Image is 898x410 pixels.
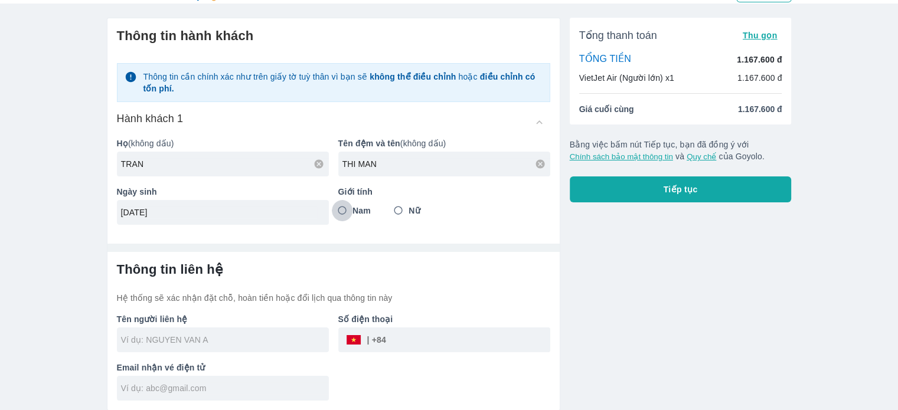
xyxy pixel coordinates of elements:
span: Thu gọn [743,31,778,40]
b: Họ [117,139,128,148]
span: Nữ [409,205,420,217]
p: (không dấu) [338,137,550,149]
span: Tiếp tục [664,183,698,195]
p: Giới tính [338,186,550,198]
input: Ví dụ: NGUYEN [121,158,329,170]
button: Quy chế [687,152,716,161]
b: Số điện thoại [338,314,393,324]
p: Ngày sinh [117,186,329,198]
p: Hệ thống sẽ xác nhận đặt chỗ, hoàn tiền hoặc đổi lịch qua thông tin này [117,292,550,304]
input: Ví dụ: VAN A [342,158,550,170]
input: Ví dụ: NGUYEN VAN A [121,334,329,346]
span: Tổng thanh toán [579,28,657,42]
b: Tên đệm và tên [338,139,400,148]
p: Bằng việc bấm nút Tiếp tục, bạn đã đồng ý với và của Goyolo. [570,139,792,162]
span: Giá cuối cùng [579,103,634,115]
button: Thu gọn [738,27,782,44]
span: 1.167.600 đ [738,103,782,115]
p: TỔNG TIỀN [579,53,631,66]
p: 1.167.600 đ [737,54,782,65]
h6: Hành khách 1 [117,111,184,126]
button: Tiếp tục [570,176,792,202]
b: Email nhận vé điện tử [117,363,205,372]
span: Nam [352,205,371,217]
input: Ví dụ: 31/12/1990 [121,206,317,218]
b: Tên người liên hệ [117,314,188,324]
p: Thông tin cần chính xác như trên giấy tờ tuỳ thân vì bạn sẽ hoặc [143,71,542,94]
p: (không dấu) [117,137,329,149]
h6: Thông tin hành khách [117,28,550,44]
input: Ví dụ: abc@gmail.com [121,382,329,394]
p: VietJet Air (Người lớn) x1 [579,72,674,84]
h6: Thông tin liên hệ [117,261,550,278]
p: 1.167.600 đ [737,72,782,84]
button: Chính sách bảo mật thông tin [570,152,673,161]
strong: không thể điều chỉnh [370,72,456,81]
